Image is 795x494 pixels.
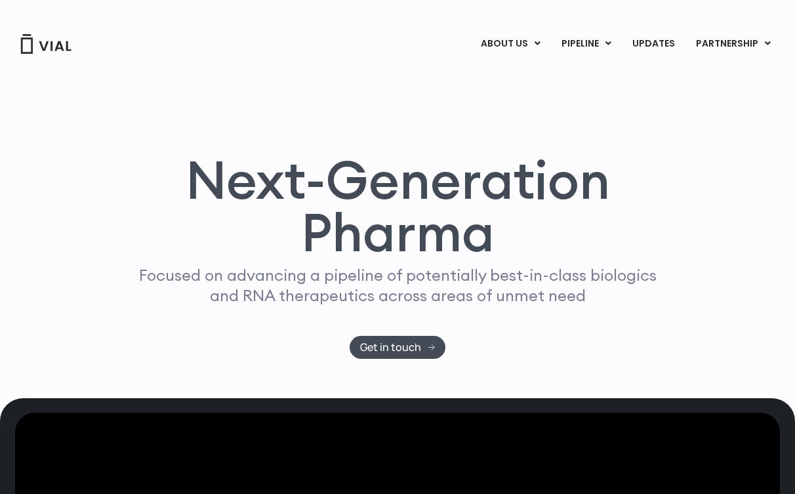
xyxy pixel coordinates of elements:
a: UPDATES [622,33,685,55]
img: Vial Logo [20,34,72,54]
a: PIPELINEMenu Toggle [551,33,621,55]
a: PARTNERSHIPMenu Toggle [685,33,781,55]
p: Focused on advancing a pipeline of potentially best-in-class biologics and RNA therapeutics acros... [133,265,662,306]
span: Get in touch [360,342,421,352]
h1: Next-Generation Pharma [113,154,682,258]
a: ABOUT USMenu Toggle [470,33,550,55]
a: Get in touch [350,336,446,359]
